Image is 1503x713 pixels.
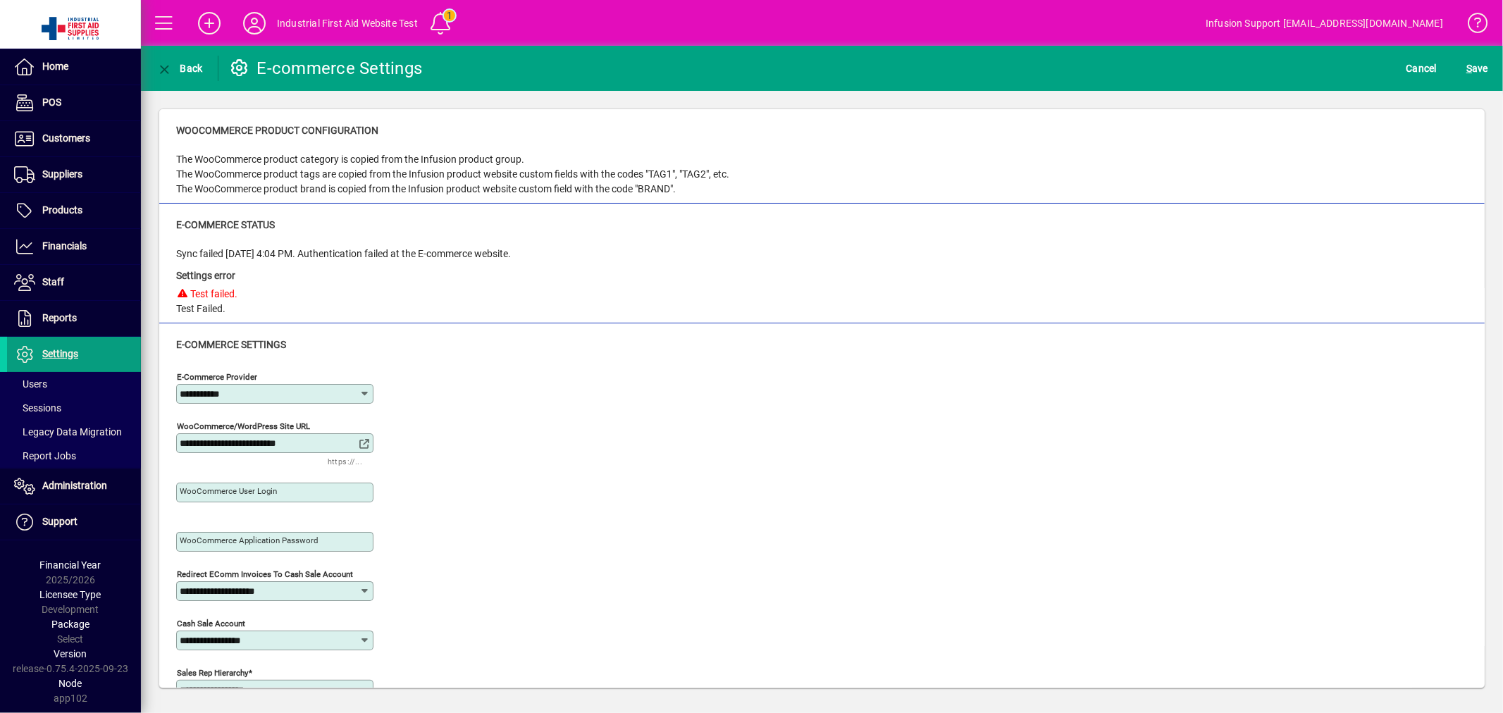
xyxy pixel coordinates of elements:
[176,219,275,230] span: E-commerce Status
[42,312,77,323] span: Reports
[7,469,141,504] a: Administration
[7,49,141,85] a: Home
[59,678,82,689] span: Node
[7,372,141,396] a: Users
[277,12,418,35] div: Industrial First Aid Website Test
[7,265,141,300] a: Staff
[7,301,141,336] a: Reports
[7,193,141,228] a: Products
[177,421,310,431] mat-label: WooCommerce/WordPress Site URL
[176,339,286,350] span: E-commerce Settings
[14,378,47,390] span: Users
[1457,3,1485,49] a: Knowledge Base
[187,11,232,36] button: Add
[176,152,729,197] div: The WooCommerce product category is copied from the Infusion product group. The WooCommerce produ...
[7,121,141,156] a: Customers
[177,668,248,678] mat-label: Sales Rep Hierarchy
[1206,12,1443,35] div: Infusion Support [EMAIL_ADDRESS][DOMAIN_NAME]
[7,85,141,120] a: POS
[152,56,206,81] button: Back
[42,204,82,216] span: Products
[176,261,238,316] div: Test Failed.
[42,276,64,287] span: Staff
[42,348,78,359] span: Settings
[180,535,318,545] mat-label: WooCommerce Application Password
[232,11,277,36] button: Profile
[180,486,277,496] mat-label: WooCommerce User Login
[7,396,141,420] a: Sessions
[42,97,61,108] span: POS
[51,619,89,630] span: Package
[42,61,68,72] span: Home
[14,450,76,461] span: Report Jobs
[177,569,353,579] mat-label: Redirect eComm Invoices to Cash Sale Account
[1466,57,1488,80] span: ave
[42,168,82,180] span: Suppliers
[1466,63,1472,74] span: S
[176,247,511,261] div: Sync failed [DATE] 4:04 PM. Authentication failed at the E-commerce website.
[40,559,101,571] span: Financial Year
[42,480,107,491] span: Administration
[7,504,141,540] a: Support
[176,268,238,283] div: Settings error
[42,516,78,527] span: Support
[7,420,141,444] a: Legacy Data Migration
[177,372,257,382] mat-label: E-commerce Provider
[328,453,362,469] mat-hint: https://...
[42,132,90,144] span: Customers
[229,57,423,80] div: E-commerce Settings
[1463,56,1492,81] button: Save
[141,56,218,81] app-page-header-button: Back
[7,444,141,468] a: Report Jobs
[156,63,203,74] span: Back
[14,426,122,438] span: Legacy Data Migration
[14,402,61,414] span: Sessions
[54,648,87,659] span: Version
[177,619,245,628] mat-label: Cash sale account
[176,287,238,302] div: Test failed.
[1403,56,1441,81] button: Cancel
[1406,57,1437,80] span: Cancel
[40,589,101,600] span: Licensee Type
[176,125,378,136] span: WooCommerce product configuration
[42,240,87,252] span: Financials
[7,157,141,192] a: Suppliers
[7,229,141,264] a: Financials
